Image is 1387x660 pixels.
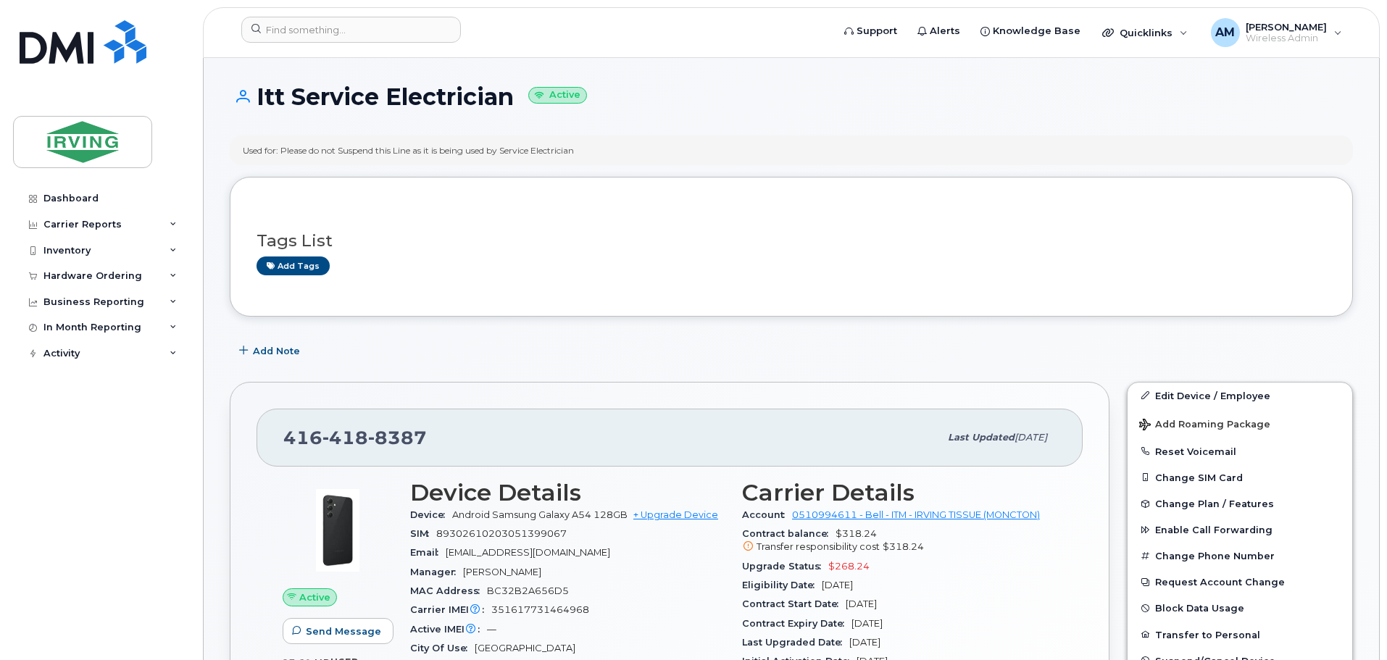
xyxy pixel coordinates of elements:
[948,432,1015,443] span: Last updated
[452,509,628,520] span: Android Samsung Galaxy A54 128GB
[1139,419,1270,433] span: Add Roaming Package
[368,427,427,448] span: 8387
[253,344,300,358] span: Add Note
[742,637,849,648] span: Last Upgraded Date
[410,604,491,615] span: Carrier IMEI
[410,567,463,577] span: Manager
[475,643,575,653] span: [GEOGRAPHIC_DATA]
[1128,517,1352,543] button: Enable Call Forwarding
[742,528,1057,554] span: $318.24
[883,541,924,552] span: $318.24
[410,509,452,520] span: Device
[257,256,330,275] a: Add tags
[230,338,312,364] button: Add Note
[436,528,567,539] span: 89302610203051399067
[528,87,587,104] small: Active
[757,541,880,552] span: Transfer responsibility cost
[742,480,1057,506] h3: Carrier Details
[257,232,1326,250] h3: Tags List
[1128,409,1352,438] button: Add Roaming Package
[243,144,574,156] div: Used for: Please do not Suspend this Line as it is being used by Service Electrician
[230,84,1353,109] h1: Itt Service Electrician
[1128,622,1352,648] button: Transfer to Personal
[322,427,368,448] span: 418
[410,480,725,506] h3: Device Details
[742,580,822,590] span: Eligibility Date
[742,561,828,572] span: Upgrade Status
[487,585,569,596] span: BC32B2A656D5
[1128,490,1352,517] button: Change Plan / Features
[491,604,589,615] span: 351617731464968
[283,427,427,448] span: 416
[742,509,792,520] span: Account
[1128,543,1352,569] button: Change Phone Number
[294,487,381,574] img: image20231002-3703462-17nx3v8.jpeg
[633,509,718,520] a: + Upgrade Device
[851,618,883,629] span: [DATE]
[1155,498,1274,509] span: Change Plan / Features
[742,528,836,539] span: Contract balance
[846,598,877,609] span: [DATE]
[410,624,487,635] span: Active IMEI
[1128,595,1352,621] button: Block Data Usage
[792,509,1040,520] a: 0510994611 - Bell - ITM - IRVING TISSUE (MONCTON)
[742,598,846,609] span: Contract Start Date
[410,643,475,653] span: City Of Use
[1128,438,1352,464] button: Reset Voicemail
[463,567,541,577] span: [PERSON_NAME]
[849,637,880,648] span: [DATE]
[299,590,330,604] span: Active
[446,547,610,558] span: [EMAIL_ADDRESS][DOMAIN_NAME]
[283,618,393,644] button: Send Message
[1128,569,1352,595] button: Request Account Change
[1015,432,1047,443] span: [DATE]
[1128,464,1352,490] button: Change SIM Card
[828,561,870,572] span: $268.24
[742,618,851,629] span: Contract Expiry Date
[410,528,436,539] span: SIM
[306,625,381,638] span: Send Message
[410,585,487,596] span: MAC Address
[1155,525,1273,535] span: Enable Call Forwarding
[822,580,853,590] span: [DATE]
[487,624,496,635] span: —
[1128,383,1352,409] a: Edit Device / Employee
[410,547,446,558] span: Email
